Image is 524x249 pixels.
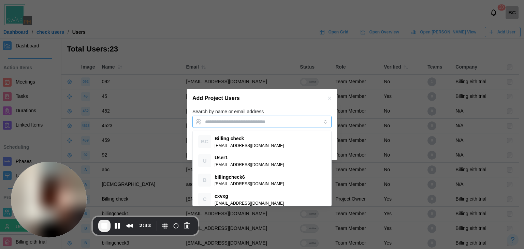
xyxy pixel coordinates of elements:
[198,174,211,187] div: B
[198,193,211,206] div: C
[192,108,264,116] label: Search by name or email address
[192,96,240,101] h2: Add Project Users
[215,154,284,162] div: User1
[215,143,284,149] div: [EMAIL_ADDRESS][DOMAIN_NAME]
[215,181,284,187] div: [EMAIL_ADDRESS][DOMAIN_NAME]
[215,162,284,168] div: [EMAIL_ADDRESS][DOMAIN_NAME]
[215,174,284,181] div: billingcheck6
[198,154,211,167] div: U
[198,135,211,148] div: BC
[215,193,284,200] div: cxvxg
[215,135,284,143] div: Billing check
[215,200,284,207] div: [EMAIL_ADDRESS][DOMAIN_NAME]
